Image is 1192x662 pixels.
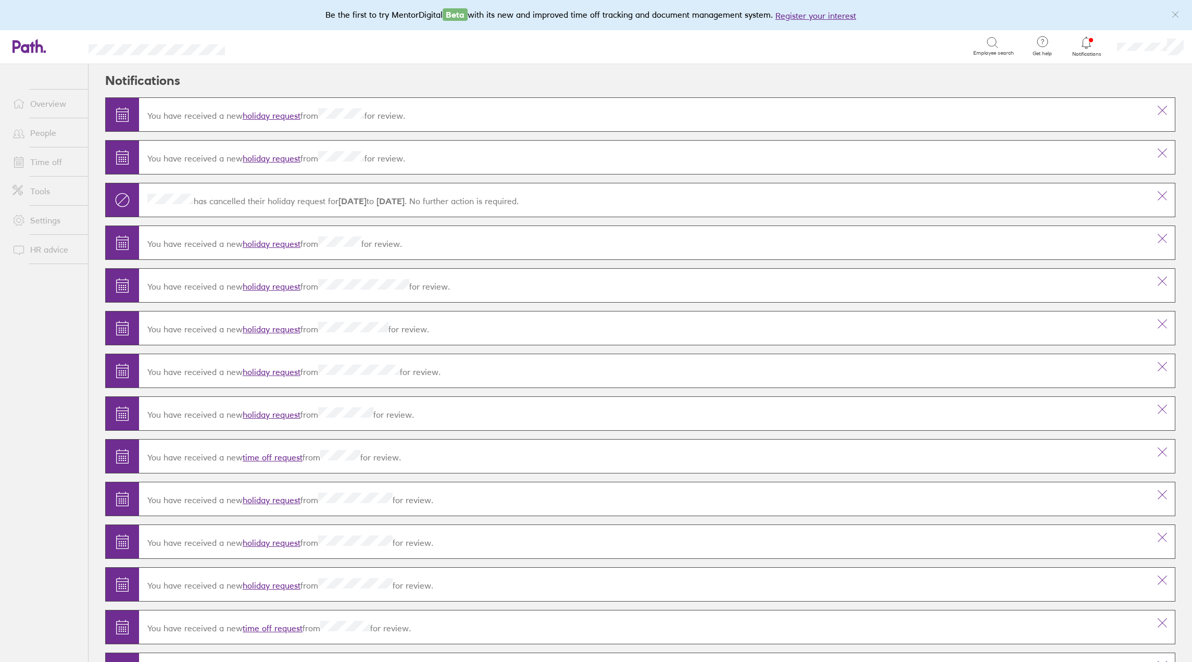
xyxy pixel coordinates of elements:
[147,322,1141,334] p: You have received a new from for review.
[374,196,405,206] strong: [DATE]
[775,9,856,22] button: Register your interest
[243,281,300,292] a: holiday request
[243,623,303,633] a: time off request
[4,93,88,114] a: Overview
[243,538,300,548] a: holiday request
[338,196,367,206] strong: [DATE]
[243,409,300,420] a: holiday request
[243,110,300,121] a: holiday request
[4,152,88,172] a: Time off
[243,153,300,164] a: holiday request
[147,151,1141,164] p: You have received a new from for review.
[4,239,88,260] a: HR advice
[147,279,1141,292] p: You have received a new from for review.
[243,239,300,249] a: holiday request
[147,621,1141,633] p: You have received a new from for review.
[147,108,1141,121] p: You have received a new from for review.
[4,122,88,143] a: People
[973,50,1014,56] span: Employee search
[338,196,405,206] span: to
[253,41,280,51] div: Search
[243,580,300,591] a: holiday request
[1070,35,1103,57] a: Notifications
[325,8,867,22] div: Be the first to try MentorDigital with its new and improved time off tracking and document manage...
[1070,51,1103,57] span: Notifications
[1025,51,1059,57] span: Get help
[147,578,1141,591] p: You have received a new from for review.
[147,450,1141,463] p: You have received a new from for review.
[443,8,468,21] span: Beta
[147,194,1141,206] p: has cancelled their holiday request for . No further action is required.
[147,407,1141,420] p: You have received a new from for review.
[243,324,300,334] a: holiday request
[105,64,180,97] h2: Notifications
[147,236,1141,249] p: You have received a new from for review.
[243,452,303,463] a: time off request
[147,365,1141,377] p: You have received a new from for review.
[243,367,300,377] a: holiday request
[147,493,1141,505] p: You have received a new from for review.
[147,535,1141,548] p: You have received a new from for review.
[4,181,88,202] a: Tools
[243,495,300,505] a: holiday request
[4,210,88,231] a: Settings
